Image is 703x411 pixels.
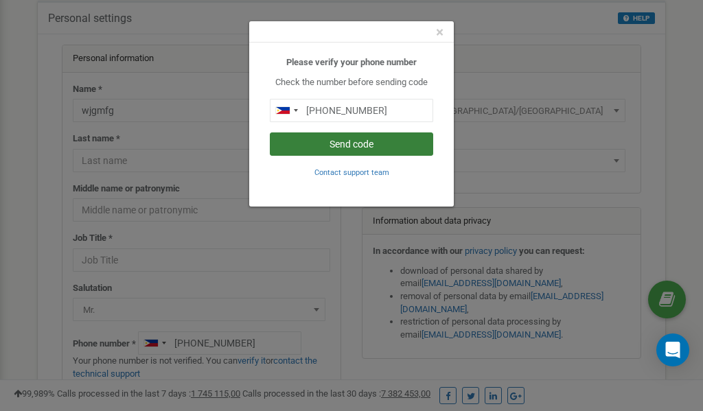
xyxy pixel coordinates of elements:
[436,24,443,40] span: ×
[656,333,689,366] div: Open Intercom Messenger
[270,99,302,121] div: Telephone country code
[270,99,433,122] input: 0905 123 4567
[436,25,443,40] button: Close
[286,57,417,67] b: Please verify your phone number
[270,76,433,89] p: Check the number before sending code
[270,132,433,156] button: Send code
[314,167,389,177] a: Contact support team
[314,168,389,177] small: Contact support team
